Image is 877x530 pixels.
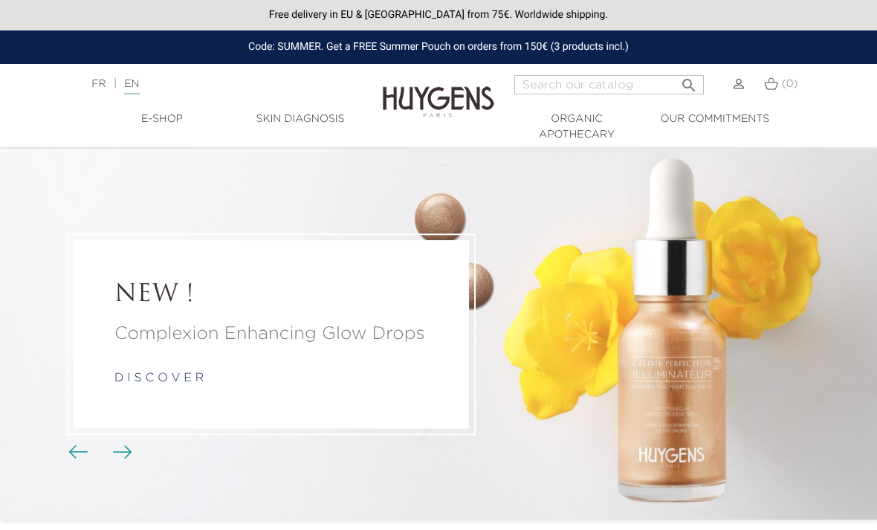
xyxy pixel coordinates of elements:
[93,112,231,127] a: E-Shop
[114,281,428,309] a: NEW !
[680,72,698,90] i: 
[114,372,204,384] a: d i s c o v e r
[676,71,702,91] button: 
[231,112,369,127] a: Skin Diagnosis
[782,79,798,89] span: (0)
[114,320,428,347] a: Complexion Enhancing Glow Drops
[124,79,139,94] a: EN
[514,75,704,94] input: Search
[74,442,123,464] div: Carousel buttons
[91,79,106,89] a: FR
[383,62,494,120] img: Huygens
[84,75,354,93] div: |
[646,112,784,127] a: Our commitments
[508,112,646,143] a: Organic Apothecary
